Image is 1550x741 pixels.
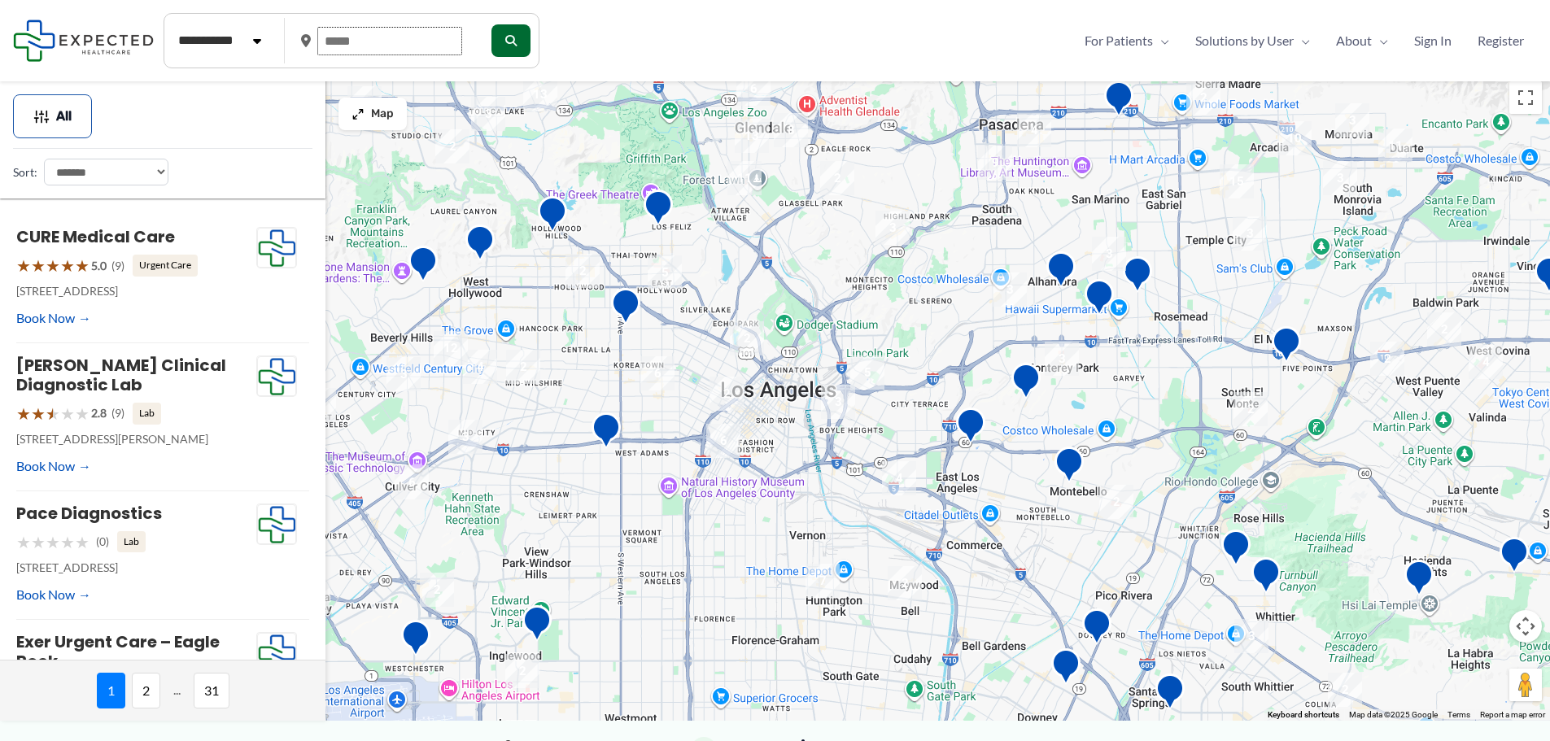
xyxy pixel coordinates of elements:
[727,161,762,195] div: 11
[347,86,382,120] div: 10
[1182,28,1323,53] a: Solutions by UserMenu Toggle
[1085,28,1153,53] span: For Patients
[33,108,50,124] img: Filter
[710,377,744,411] div: 2
[523,77,557,111] div: 13
[1251,557,1281,599] div: Mantro Mobile Imaging Llc
[648,255,682,290] div: 5
[592,412,621,454] div: Western Convalescent Hospital
[257,356,296,397] img: Expected Healthcare Logo
[882,461,916,495] div: 4
[395,465,429,499] div: 6
[821,385,855,419] div: 3
[1335,103,1369,137] div: 3
[1509,81,1542,114] button: Toggle fullscreen view
[16,630,220,673] a: Exer Urgent Care – Eagle Rock
[13,20,154,61] img: Expected Healthcare Logo - side, dark font, small
[46,251,60,281] span: ★
[888,566,922,600] div: 2
[806,564,840,598] div: 7
[16,454,91,478] a: Book Now
[16,225,175,248] a: CURE Medical Care
[132,673,160,708] span: 2
[1336,28,1372,53] span: About
[31,251,46,281] span: ★
[735,119,769,153] div: 13
[16,502,162,525] a: Pace Diagnostics
[1186,81,1220,115] div: 2
[565,254,600,288] div: 2
[978,146,1012,180] div: 9
[91,403,107,424] span: 2.8
[56,111,72,122] span: All
[1011,363,1041,404] div: Monterey Park Hospital AHMC
[434,331,468,365] div: 12
[1500,537,1529,578] div: Diagnostic Medical Group
[111,403,124,424] span: (9)
[1082,608,1111,650] div: Green Light Imaging
[16,399,31,429] span: ★
[111,255,124,277] span: (9)
[75,399,90,429] span: ★
[850,355,884,390] div: 5
[1277,121,1312,155] div: 10
[1378,129,1412,163] div: 11
[295,579,330,613] div: 3
[46,399,60,429] span: ★
[46,527,60,557] span: ★
[91,255,107,277] span: 5.0
[1323,161,1357,195] div: 3
[1085,279,1114,320] div: Synergy Imaging Center
[1233,392,1268,426] div: 2
[1323,28,1401,53] a: AboutMenu Toggle
[1509,610,1542,643] button: Map camera controls
[257,504,296,545] img: Expected Healthcare Logo
[16,527,31,557] span: ★
[401,620,430,661] div: Westchester Advanced Imaging
[471,97,505,131] div: 3
[1480,710,1545,719] a: Report a map error
[1414,28,1452,53] span: Sign In
[1233,216,1267,251] div: 3
[408,246,438,287] div: Sunset Diagnostic Radiology
[16,354,226,396] a: [PERSON_NAME] Clinical Diagnostic Lab
[75,527,90,557] span: ★
[167,673,187,708] span: ...
[16,582,91,607] a: Book Now
[16,281,256,302] p: [STREET_ADDRESS]
[993,272,1027,307] div: 3
[505,654,539,688] div: 2
[1509,669,1542,701] button: Drag Pegman onto the map to open Street View
[1404,560,1434,601] div: Hacienda HTS Ultrasound
[1046,251,1076,293] div: Pacific Medical Imaging
[1401,28,1465,53] a: Sign In
[1294,28,1310,53] span: Menu Toggle
[538,196,567,238] div: Belmont Village Senior Living Hollywood Hills
[1447,710,1470,719] a: Terms (opens in new tab)
[448,420,482,454] div: 3
[302,388,336,422] div: 2
[16,429,256,450] p: [STREET_ADDRESS][PERSON_NAME]
[1072,28,1182,53] a: For PatientsMenu Toggle
[1104,81,1133,122] div: Huntington Hospital
[1123,256,1152,298] div: Diagnostic Medical Group
[1051,648,1081,690] div: Downey MRI Center powered by RAYUS Radiology
[730,321,764,355] div: 2
[117,531,146,552] span: Lab
[97,673,125,708] span: 1
[75,251,90,281] span: ★
[522,605,552,647] div: Inglewood Advanced Imaging
[386,357,421,391] div: 3
[420,573,454,607] div: 2
[60,399,75,429] span: ★
[1372,28,1388,53] span: Menu Toggle
[465,224,495,266] div: Western Diagnostic Radiology by RADDICO &#8211; West Hollywood
[1469,345,1503,379] div: 4
[640,356,675,390] div: 6
[16,306,91,330] a: Book Now
[463,350,497,384] div: 4
[1272,326,1301,368] div: Centrelake Imaging &#8211; El Monte
[1017,113,1051,147] div: 4
[60,251,75,281] span: ★
[1427,312,1461,347] div: 2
